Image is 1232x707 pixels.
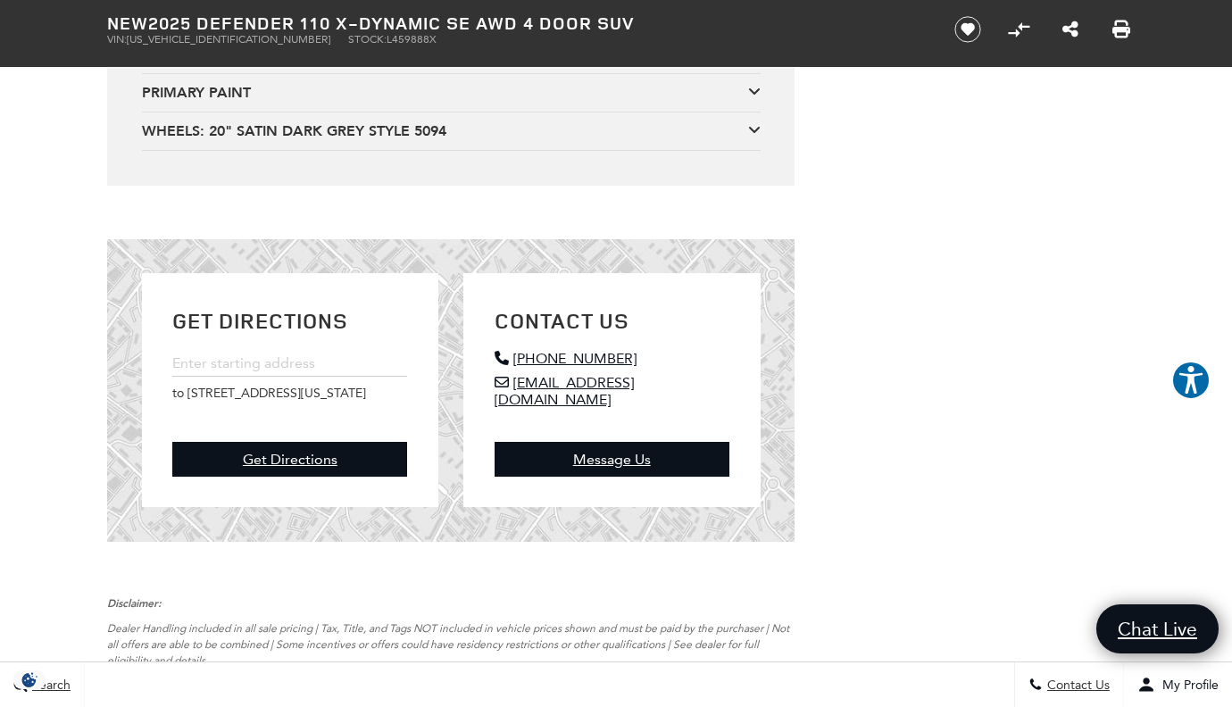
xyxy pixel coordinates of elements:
[107,13,924,33] h1: 2025 Defender 110 X-Dynamic SE AWD 4 Door SUV
[172,350,407,377] input: Enter starting address
[172,304,407,337] h2: Get Directions
[107,11,148,35] strong: New
[1109,617,1206,641] span: Chat Live
[142,83,748,103] div: PRIMARY PAINT
[1062,19,1078,40] a: Share this New 2025 Defender 110 X-Dynamic SE AWD 4 Door SUV
[1124,662,1232,707] button: Open user profile menu
[1005,16,1032,43] button: Compare Vehicle
[495,350,729,367] a: [PHONE_NUMBER]
[107,620,795,669] p: Dealer Handling included in all sale pricing | Tax, Title, and Tags NOT included in vehicle price...
[127,33,330,46] span: [US_VEHICLE_IDENTIFICATION_NUMBER]
[172,442,407,477] a: Get Directions
[495,304,729,337] h2: Contact Us
[1171,361,1211,403] aside: Accessibility Help Desk
[9,670,50,689] img: Opt-Out Icon
[387,33,437,46] span: L459888X
[1112,19,1130,40] a: Print this New 2025 Defender 110 X-Dynamic SE AWD 4 Door SUV
[172,386,407,401] p: to [STREET_ADDRESS][US_STATE]
[142,121,748,141] div: WHEELS: 20" SATIN DARK GREY STYLE 5094
[1096,604,1219,653] a: Chat Live
[948,15,987,44] button: Save vehicle
[495,374,729,408] a: [EMAIL_ADDRESS][DOMAIN_NAME]
[107,596,162,611] strong: Disclaimer:
[9,670,50,689] section: Click to Open Cookie Consent Modal
[348,33,387,46] span: Stock:
[1155,678,1219,693] span: My Profile
[495,442,729,477] a: Message Us
[107,33,127,46] span: VIN:
[1043,678,1110,693] span: Contact Us
[1171,361,1211,400] button: Explore your accessibility options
